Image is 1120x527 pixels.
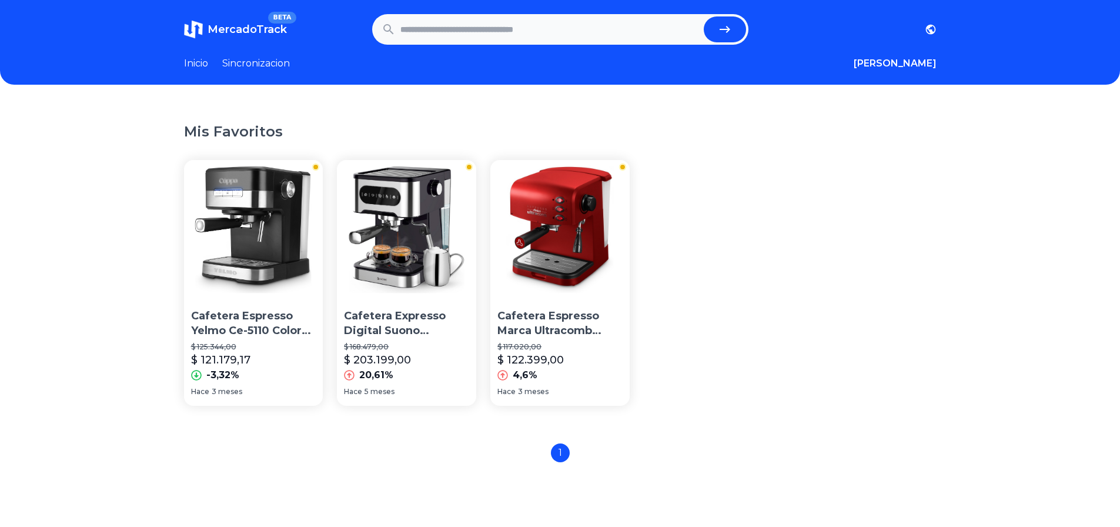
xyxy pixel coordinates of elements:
[191,342,316,352] p: $ 125.344,00
[208,23,287,36] span: MercadoTrack
[344,309,469,338] p: Cafetera Expresso Digital Suono Automática Acero Inox 1.5 L Color Plateado
[184,56,208,71] a: Inicio
[184,160,323,299] img: Cafetera Espresso Yelmo Ce-5110 Color Negro
[184,20,203,39] img: MercadoTrack
[268,12,296,24] span: BETA
[490,160,630,406] a: Cafetera Espresso Marca Ultracomb Modelo Ce-6108 Color RojoCafetera Espresso Marca Ultracomb Mode...
[184,20,287,39] a: MercadoTrackBETA
[184,122,937,141] h1: Mis Favoritos
[490,160,630,299] img: Cafetera Espresso Marca Ultracomb Modelo Ce-6108 Color Rojo
[344,352,411,368] p: $ 203.199,00
[344,342,469,352] p: $ 168.479,00
[184,160,323,406] a: Cafetera Espresso Yelmo Ce-5110 Color NegroCafetera Espresso Yelmo Ce-5110 Color Negro$ 125.344,0...
[513,368,537,382] p: 4,6%
[191,309,316,338] p: Cafetera Espresso Yelmo Ce-5110 Color Negro
[497,352,564,368] p: $ 122.399,00
[854,56,937,71] button: [PERSON_NAME]
[344,387,362,396] span: Hace
[365,387,394,396] span: 5 meses
[497,309,623,338] p: Cafetera Espresso Marca Ultracomb Modelo Ce-6108 Color Rojo
[191,352,250,368] p: $ 121.179,17
[206,368,239,382] p: -3,32%
[212,387,242,396] span: 3 meses
[497,342,623,352] p: $ 117.020,00
[518,387,549,396] span: 3 meses
[359,368,393,382] p: 20,61%
[191,387,209,396] span: Hace
[222,56,290,71] a: Sincronizacion
[337,160,476,299] img: Cafetera Expresso Digital Suono Automática Acero Inox 1.5 L Color Plateado
[497,387,516,396] span: Hace
[337,160,476,406] a: Cafetera Expresso Digital Suono Automática Acero Inox 1.5 L Color PlateadoCafetera Expresso Digit...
